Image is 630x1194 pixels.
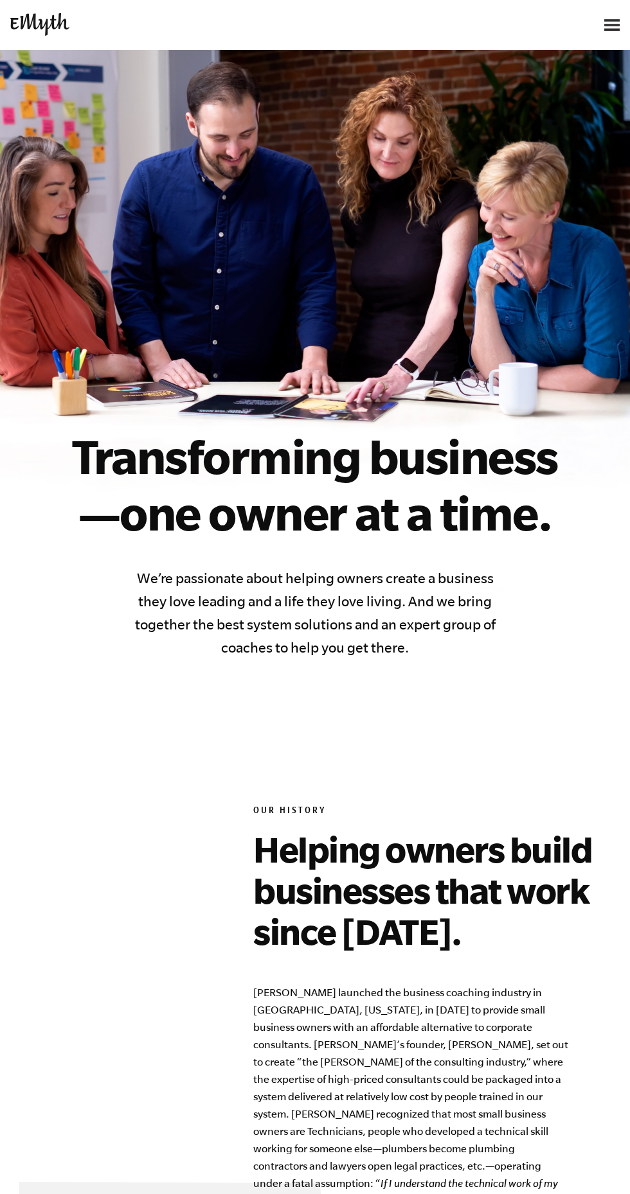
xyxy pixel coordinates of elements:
iframe: Embedded CTA [454,11,589,39]
h1: Transforming business —one owner at a time. [32,428,598,541]
h6: Our History [253,805,620,818]
img: EMyth [10,13,69,35]
iframe: Chat Widget [566,1132,630,1194]
h4: We’re passionate about helping owners create a business they love leading and a life they love li... [128,566,502,659]
img: Open Menu [604,19,620,31]
h2: Helping owners build businesses that work since [DATE]. [253,829,620,952]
